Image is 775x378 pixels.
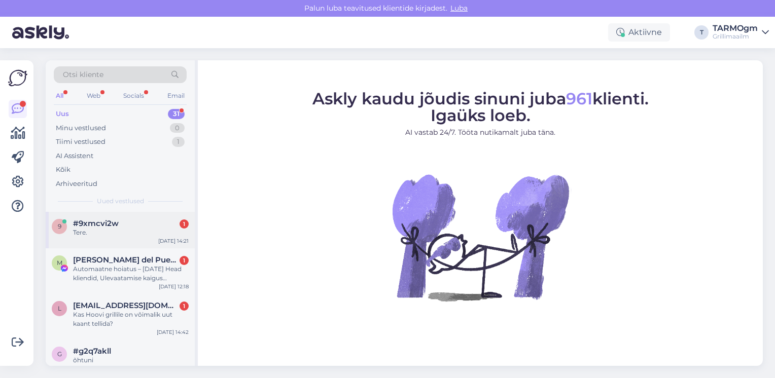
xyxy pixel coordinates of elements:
[713,24,769,41] a: TARMOgmGrillimaailm
[56,123,106,133] div: Minu vestlused
[389,146,572,328] img: No Chat active
[73,255,179,264] span: Marta del Pueblo
[73,264,189,283] div: Automaatne hoiatus – [DATE] Head kliendid, Ulevaatamise kaigus tuvastas susteem, et teie leht voi...
[56,151,93,161] div: AI Assistent
[58,222,61,230] span: 9
[58,305,61,312] span: l
[121,89,146,102] div: Socials
[73,301,179,310] span: linnotiiu@gmail.com
[56,109,69,119] div: Uus
[170,123,185,133] div: 0
[54,89,65,102] div: All
[180,219,189,229] div: 1
[56,137,105,147] div: Tiimi vestlused
[85,89,102,102] div: Web
[447,4,471,13] span: Luba
[57,259,62,267] span: M
[73,347,111,356] span: #g2q7akll
[312,89,649,125] span: Askly kaudu jõudis sinuni juba klienti. Igaüks loeb.
[56,165,71,175] div: Kõik
[57,350,62,358] span: g
[566,89,592,108] span: 961
[159,283,189,290] div: [DATE] 12:18
[694,25,709,40] div: T
[63,69,103,80] span: Otsi kliente
[97,197,144,206] span: Uued vestlused
[157,328,189,336] div: [DATE] 14:42
[713,32,758,41] div: Grillimaailm
[158,237,189,245] div: [DATE] 14:21
[180,256,189,265] div: 1
[180,301,189,311] div: 1
[73,219,119,228] span: #9xmcvi2w
[8,68,27,88] img: Askly Logo
[73,228,189,237] div: Tere.
[73,356,189,365] div: õhtuni
[165,89,187,102] div: Email
[73,310,189,328] div: Kas Hoovi grillile on võimalik uut kaant tellida?
[312,127,649,138] p: AI vastab 24/7. Tööta nutikamalt juba täna.
[608,23,670,42] div: Aktiivne
[56,179,97,189] div: Arhiveeritud
[172,137,185,147] div: 1
[159,365,189,372] div: [DATE] 13:19
[168,109,185,119] div: 31
[713,24,758,32] div: TARMOgm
